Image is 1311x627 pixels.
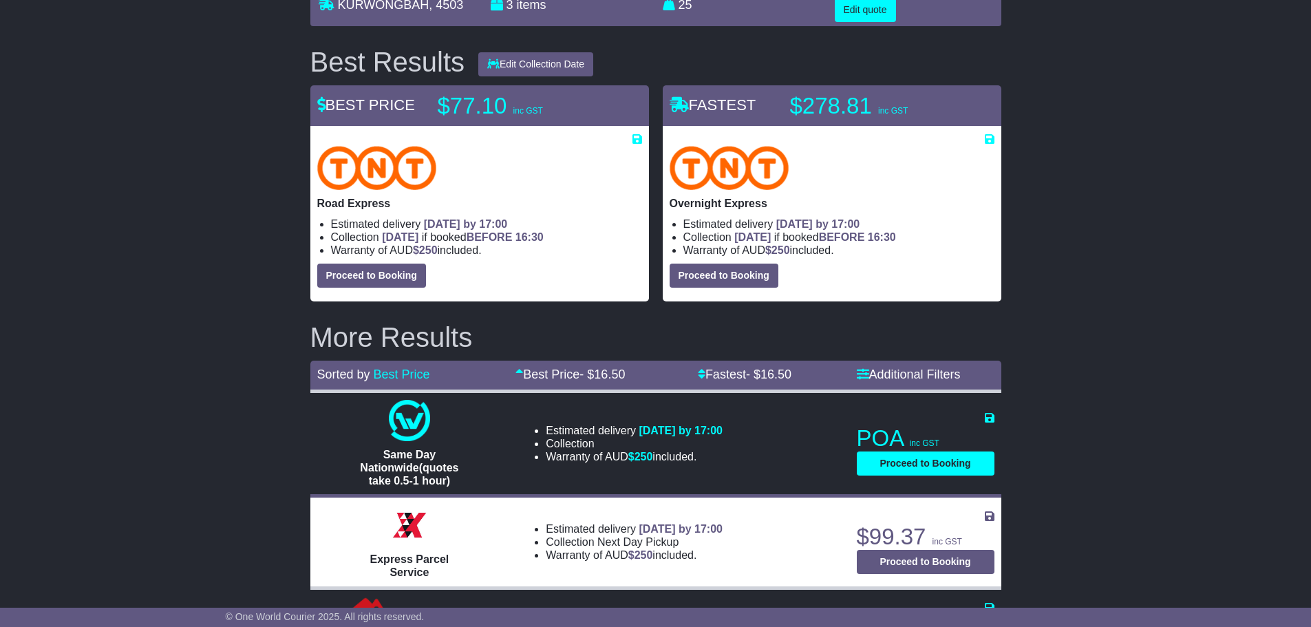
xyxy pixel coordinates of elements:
button: Proceed to Booking [857,451,994,476]
button: Edit Collection Date [478,52,593,76]
li: Collection [331,231,642,244]
span: if booked [734,231,895,243]
span: [DATE] by 17:00 [424,218,508,230]
a: Best Price [374,368,430,381]
img: TNT Domestic: Overnight Express [670,146,789,190]
span: if booked [382,231,543,243]
button: Proceed to Booking [670,264,778,288]
li: Warranty of AUD included. [331,244,642,257]
a: Fastest- $16.50 [698,368,791,381]
span: [DATE] by 17:00 [639,425,723,436]
span: 250 [635,549,653,561]
span: inc GST [932,537,962,546]
span: $ [628,549,653,561]
span: Sorted by [317,368,370,381]
li: Estimated delivery [546,424,723,437]
span: - $ [746,368,791,381]
span: BEFORE [819,231,865,243]
span: [DATE] by 17:00 [639,523,723,535]
span: $ [765,244,790,256]
p: $77.10 [438,92,610,120]
span: BEFORE [467,231,513,243]
p: Road Express [317,197,642,210]
a: Best Price- $16.50 [515,368,625,381]
span: Same Day Nationwide(quotes take 0.5-1 hour) [360,449,458,487]
span: inc GST [878,106,908,116]
p: POA [857,425,994,452]
span: Next Day Pickup [597,536,679,548]
span: inc GST [513,106,543,116]
div: Best Results [303,47,472,77]
span: 16:30 [515,231,544,243]
li: Collection [546,437,723,450]
span: 250 [635,451,653,463]
p: Overnight Express [670,197,994,210]
span: [DATE] by 17:00 [776,218,860,230]
span: 16.50 [594,368,625,381]
li: Warranty of AUD included. [546,450,723,463]
span: $ [413,244,438,256]
span: - $ [579,368,625,381]
span: [DATE] [382,231,418,243]
h2: More Results [310,322,1001,352]
span: BEST PRICE [317,96,415,114]
img: One World Courier: Same Day Nationwide(quotes take 0.5-1 hour) [389,400,430,441]
li: Warranty of AUD included. [546,549,723,562]
li: Warranty of AUD included. [683,244,994,257]
li: Estimated delivery [683,217,994,231]
button: Proceed to Booking [317,264,426,288]
li: Collection [546,535,723,549]
button: Proceed to Booking [857,550,994,574]
span: 16.50 [760,368,791,381]
p: $278.81 [790,92,962,120]
li: Collection [683,231,994,244]
span: $ [628,451,653,463]
span: © One World Courier 2025. All rights reserved. [226,611,425,622]
span: 250 [771,244,790,256]
img: TNT Domestic: Road Express [317,146,437,190]
p: $99.37 [857,523,994,551]
span: 250 [419,244,438,256]
li: Estimated delivery [331,217,642,231]
img: Border Express: Express Parcel Service [389,504,430,546]
span: 16:30 [868,231,896,243]
span: FASTEST [670,96,756,114]
span: Express Parcel Service [370,553,449,578]
a: Additional Filters [857,368,961,381]
span: [DATE] [734,231,771,243]
span: inc GST [910,438,939,448]
li: Estimated delivery [546,522,723,535]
